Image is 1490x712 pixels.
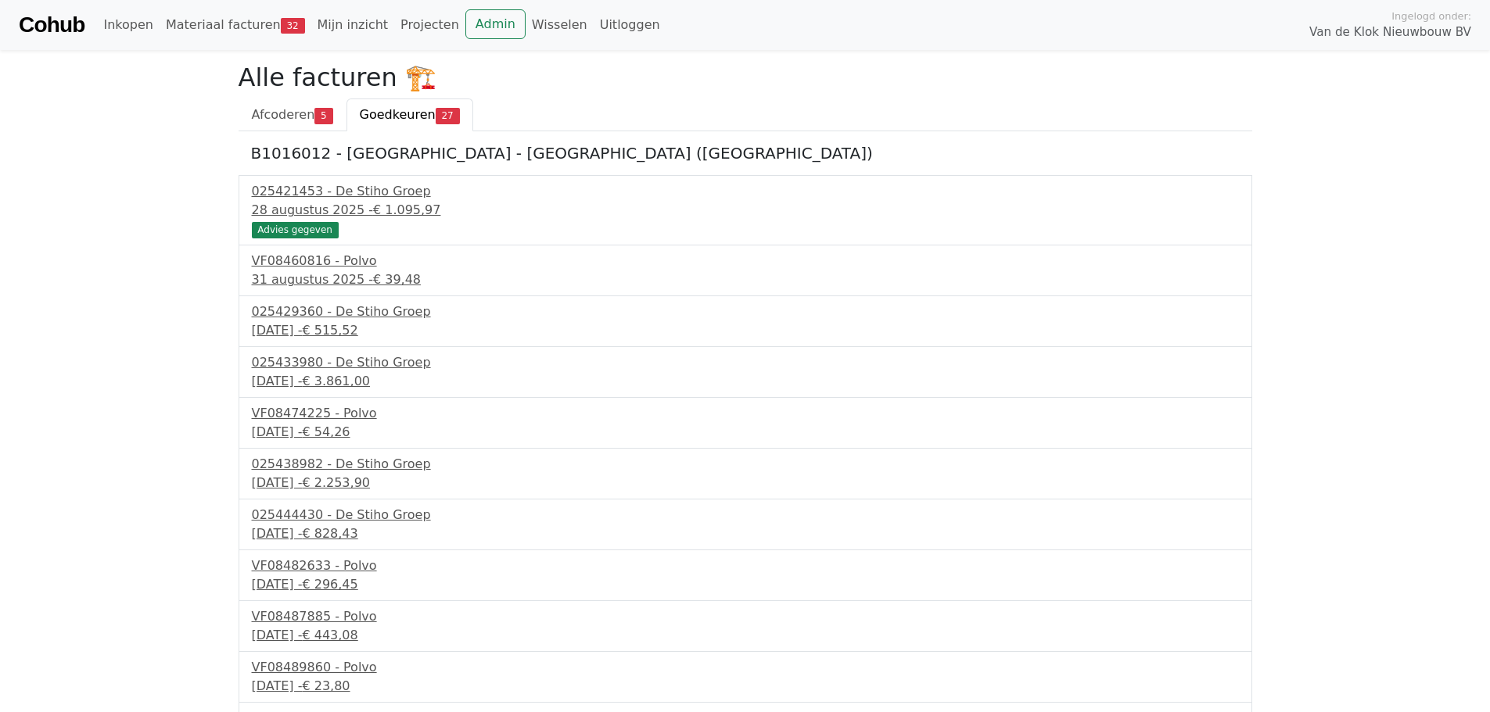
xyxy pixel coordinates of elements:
[1391,9,1471,23] span: Ingelogd onder:
[252,107,315,122] span: Afcoderen
[19,6,84,44] a: Cohub
[252,556,1239,594] a: VF08482633 - Polvo[DATE] -€ 296,45
[252,222,339,238] div: Advies gegeven
[252,270,1239,289] div: 31 augustus 2025 -
[252,474,1239,492] div: [DATE] -
[373,202,441,217] span: € 1.095,97
[252,626,1239,645] div: [DATE] -
[252,353,1239,391] a: 025433980 - De Stiho Groep[DATE] -€ 3.861,00
[281,18,305,34] span: 32
[302,678,350,693] span: € 23,80
[252,658,1239,677] div: VF08489860 - Polvo
[239,63,1252,92] h2: Alle facturen 🏗️
[302,577,357,592] span: € 296,45
[346,98,473,131] a: Goedkeuren27
[252,201,1239,220] div: 28 augustus 2025 -
[302,374,370,388] span: € 3.861,00
[394,9,465,41] a: Projecten
[252,404,1239,423] div: VF08474225 - Polvo
[251,144,1240,163] h5: B1016012 - [GEOGRAPHIC_DATA] - [GEOGRAPHIC_DATA] ([GEOGRAPHIC_DATA])
[252,677,1239,696] div: [DATE] -
[311,9,395,41] a: Mijn inzicht
[594,9,666,41] a: Uitloggen
[252,302,1239,321] div: 025429360 - De Stiho Groep
[252,321,1239,340] div: [DATE] -
[252,455,1239,492] a: 025438982 - De Stiho Groep[DATE] -€ 2.253,90
[252,423,1239,442] div: [DATE] -
[252,575,1239,594] div: [DATE] -
[252,607,1239,645] a: VF08487885 - Polvo[DATE] -€ 443,08
[252,455,1239,474] div: 025438982 - De Stiho Groep
[526,9,594,41] a: Wisselen
[302,424,350,439] span: € 54,26
[252,658,1239,696] a: VF08489860 - Polvo[DATE] -€ 23,80
[1309,23,1471,41] span: Van de Klok Nieuwbouw BV
[252,404,1239,442] a: VF08474225 - Polvo[DATE] -€ 54,26
[252,252,1239,270] div: VF08460816 - Polvo
[252,556,1239,575] div: VF08482633 - Polvo
[252,524,1239,543] div: [DATE] -
[360,107,436,122] span: Goedkeuren
[302,628,357,642] span: € 443,08
[302,526,357,541] span: € 828,43
[465,9,526,39] a: Admin
[160,9,311,41] a: Materiaal facturen32
[252,302,1239,340] a: 025429360 - De Stiho Groep[DATE] -€ 515,52
[252,182,1239,236] a: 025421453 - De Stiho Groep28 augustus 2025 -€ 1.095,97 Advies gegeven
[252,506,1239,543] a: 025444430 - De Stiho Groep[DATE] -€ 828,43
[252,353,1239,372] div: 025433980 - De Stiho Groep
[252,252,1239,289] a: VF08460816 - Polvo31 augustus 2025 -€ 39,48
[252,607,1239,626] div: VF08487885 - Polvo
[314,108,332,123] span: 5
[239,98,346,131] a: Afcoderen5
[436,108,460,123] span: 27
[252,182,1239,201] div: 025421453 - De Stiho Groep
[97,9,159,41] a: Inkopen
[302,475,370,490] span: € 2.253,90
[302,323,357,338] span: € 515,52
[252,372,1239,391] div: [DATE] -
[373,272,421,287] span: € 39,48
[252,506,1239,524] div: 025444430 - De Stiho Groep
